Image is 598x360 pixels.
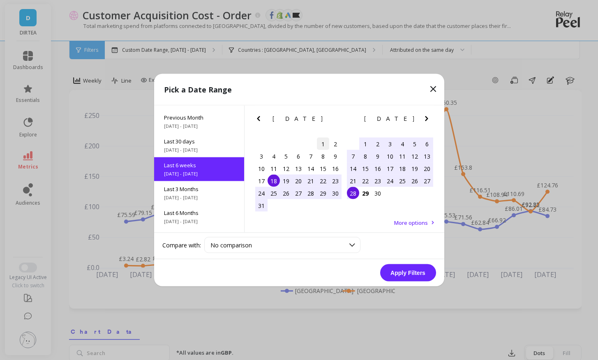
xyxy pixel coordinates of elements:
[422,114,435,127] button: Next Month
[329,175,342,187] div: Choose Saturday, August 23rd, 2025
[384,150,396,162] div: Choose Wednesday, September 10th, 2025
[347,162,359,175] div: Choose Sunday, September 14th, 2025
[268,175,280,187] div: Choose Monday, August 18th, 2025
[329,150,342,162] div: Choose Saturday, August 9th, 2025
[329,187,342,199] div: Choose Saturday, August 30th, 2025
[347,150,359,162] div: Choose Sunday, September 7th, 2025
[162,241,201,249] label: Compare with:
[396,175,409,187] div: Choose Thursday, September 25th, 2025
[305,175,317,187] div: Choose Thursday, August 21st, 2025
[254,114,267,127] button: Previous Month
[255,187,268,199] div: Choose Sunday, August 24th, 2025
[268,150,280,162] div: Choose Monday, August 4th, 2025
[347,138,433,199] div: month 2025-09
[372,175,384,187] div: Choose Tuesday, September 23rd, 2025
[317,150,329,162] div: Choose Friday, August 8th, 2025
[396,138,409,150] div: Choose Thursday, September 4th, 2025
[330,114,343,127] button: Next Month
[292,175,305,187] div: Choose Wednesday, August 20th, 2025
[359,187,372,199] div: Choose Monday, September 29th, 2025
[280,162,292,175] div: Choose Tuesday, August 12th, 2025
[421,175,433,187] div: Choose Saturday, September 27th, 2025
[255,162,268,175] div: Choose Sunday, August 10th, 2025
[268,162,280,175] div: Choose Monday, August 11th, 2025
[268,187,280,199] div: Choose Monday, August 25th, 2025
[164,218,234,225] span: [DATE] - [DATE]
[164,114,234,121] span: Previous Month
[409,138,421,150] div: Choose Friday, September 5th, 2025
[396,150,409,162] div: Choose Thursday, September 11th, 2025
[164,162,234,169] span: Last 6 weeks
[164,147,234,153] span: [DATE] - [DATE]
[329,162,342,175] div: Choose Saturday, August 16th, 2025
[359,162,372,175] div: Choose Monday, September 15th, 2025
[305,187,317,199] div: Choose Thursday, August 28th, 2025
[421,150,433,162] div: Choose Saturday, September 13th, 2025
[292,162,305,175] div: Choose Wednesday, August 13th, 2025
[317,138,329,150] div: Choose Friday, August 1st, 2025
[372,150,384,162] div: Choose Tuesday, September 9th, 2025
[164,138,234,145] span: Last 30 days
[359,138,372,150] div: Choose Monday, September 1st, 2025
[317,187,329,199] div: Choose Friday, August 29th, 2025
[305,162,317,175] div: Choose Thursday, August 14th, 2025
[164,123,234,129] span: [DATE] - [DATE]
[280,187,292,199] div: Choose Tuesday, August 26th, 2025
[255,175,268,187] div: Choose Sunday, August 17th, 2025
[292,187,305,199] div: Choose Wednesday, August 27th, 2025
[409,162,421,175] div: Choose Friday, September 19th, 2025
[210,241,252,249] span: No comparison
[421,138,433,150] div: Choose Saturday, September 6th, 2025
[164,185,234,193] span: Last 3 Months
[164,84,232,95] p: Pick a Date Range
[280,175,292,187] div: Choose Tuesday, August 19th, 2025
[347,187,359,199] div: Choose Sunday, September 28th, 2025
[372,138,384,150] div: Choose Tuesday, September 2nd, 2025
[305,150,317,162] div: Choose Thursday, August 7th, 2025
[409,175,421,187] div: Choose Friday, September 26th, 2025
[255,138,342,212] div: month 2025-08
[164,209,234,217] span: Last 6 Months
[317,162,329,175] div: Choose Friday, August 15th, 2025
[272,115,324,122] span: [DATE]
[329,138,342,150] div: Choose Saturday, August 2nd, 2025
[394,219,428,226] span: More options
[164,171,234,177] span: [DATE] - [DATE]
[359,150,372,162] div: Choose Monday, September 8th, 2025
[409,150,421,162] div: Choose Friday, September 12th, 2025
[280,150,292,162] div: Choose Tuesday, August 5th, 2025
[384,138,396,150] div: Choose Wednesday, September 3rd, 2025
[372,162,384,175] div: Choose Tuesday, September 16th, 2025
[347,175,359,187] div: Choose Sunday, September 21st, 2025
[359,175,372,187] div: Choose Monday, September 22nd, 2025
[372,187,384,199] div: Choose Tuesday, September 30th, 2025
[164,194,234,201] span: [DATE] - [DATE]
[384,175,396,187] div: Choose Wednesday, September 24th, 2025
[255,150,268,162] div: Choose Sunday, August 3rd, 2025
[317,175,329,187] div: Choose Friday, August 22nd, 2025
[421,162,433,175] div: Choose Saturday, September 20th, 2025
[345,114,358,127] button: Previous Month
[292,150,305,162] div: Choose Wednesday, August 6th, 2025
[255,199,268,212] div: Choose Sunday, August 31st, 2025
[396,162,409,175] div: Choose Thursday, September 18th, 2025
[384,162,396,175] div: Choose Wednesday, September 17th, 2025
[380,264,436,282] button: Apply Filters
[364,115,416,122] span: [DATE]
